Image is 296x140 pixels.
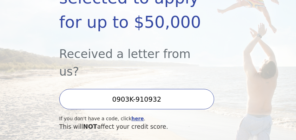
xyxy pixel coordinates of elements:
input: Enter your Offer Code: [59,89,215,109]
div: If you don't have a code, click . [59,115,210,122]
span: NOT [83,123,97,130]
a: here [131,116,144,121]
div: Received a letter from us? [59,34,210,81]
div: This will affect your credit score. [59,122,210,131]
